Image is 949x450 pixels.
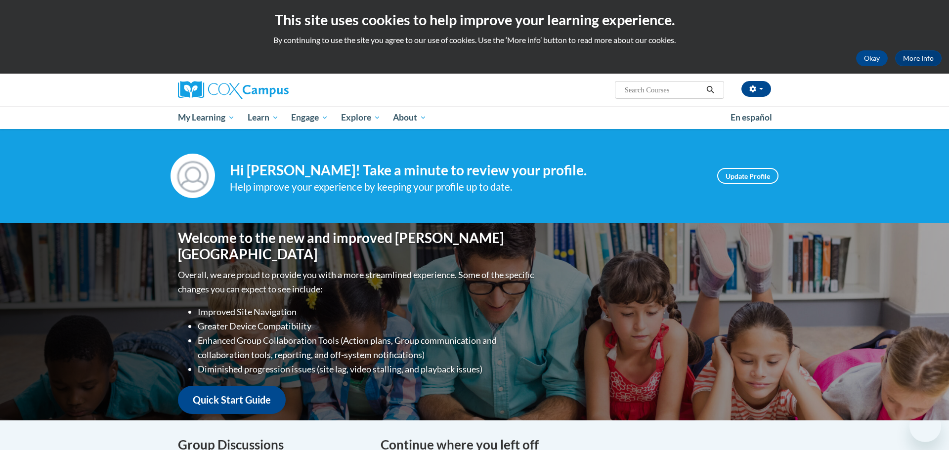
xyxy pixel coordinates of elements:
[909,410,941,442] iframe: Button to launch messaging window
[393,112,427,123] span: About
[248,112,279,123] span: Learn
[724,107,778,128] a: En español
[291,112,328,123] span: Engage
[7,10,942,30] h2: This site uses cookies to help improve your learning experience.
[285,106,335,129] a: Engage
[241,106,285,129] a: Learn
[163,106,786,129] div: Main menu
[7,35,942,45] p: By continuing to use the site you agree to our use of cookies. Use the ‘More info’ button to read...
[341,112,381,123] span: Explore
[178,230,536,263] h1: Welcome to the new and improved [PERSON_NAME][GEOGRAPHIC_DATA]
[230,162,702,179] h4: Hi [PERSON_NAME]! Take a minute to review your profile.
[198,319,536,333] li: Greater Device Compatibility
[856,50,888,66] button: Okay
[703,84,718,96] button: Search
[172,106,241,129] a: My Learning
[178,268,536,296] p: Overall, we are proud to provide you with a more streamlined experience. Some of the specific cha...
[335,106,387,129] a: Explore
[895,50,942,66] a: More Info
[171,154,215,198] img: Profile Image
[198,362,536,376] li: Diminished progression issues (site lag, video stalling, and playback issues)
[230,179,702,195] div: Help improve your experience by keeping your profile up to date.
[387,106,433,129] a: About
[198,333,536,362] li: Enhanced Group Collaboration Tools (Action plans, Group communication and collaboration tools, re...
[178,81,289,99] img: Cox Campus
[178,81,366,99] a: Cox Campus
[624,84,703,96] input: Search Courses
[178,386,286,414] a: Quick Start Guide
[198,305,536,319] li: Improved Site Navigation
[741,81,771,97] button: Account Settings
[717,168,778,184] a: Update Profile
[178,112,235,123] span: My Learning
[731,112,772,123] span: En español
